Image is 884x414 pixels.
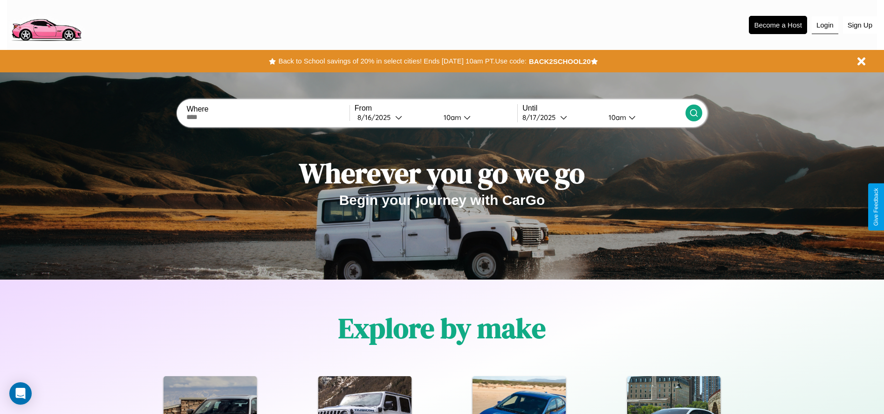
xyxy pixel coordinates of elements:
div: Open Intercom Messenger [9,382,32,405]
button: 10am [436,112,518,122]
button: Become a Host [749,16,807,34]
label: From [355,104,517,112]
img: logo [7,5,85,43]
button: 8/16/2025 [355,112,436,122]
button: Login [812,16,838,34]
b: BACK2SCHOOL20 [529,57,591,65]
div: 8 / 17 / 2025 [522,113,560,122]
label: Where [186,105,349,113]
label: Until [522,104,685,112]
button: 10am [601,112,685,122]
h1: Explore by make [338,309,546,347]
div: 8 / 16 / 2025 [357,113,395,122]
button: Back to School savings of 20% in select cities! Ends [DATE] 10am PT.Use code: [276,55,528,68]
button: Sign Up [843,16,877,34]
div: 10am [604,113,629,122]
div: 10am [439,113,464,122]
div: Give Feedback [873,188,879,226]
